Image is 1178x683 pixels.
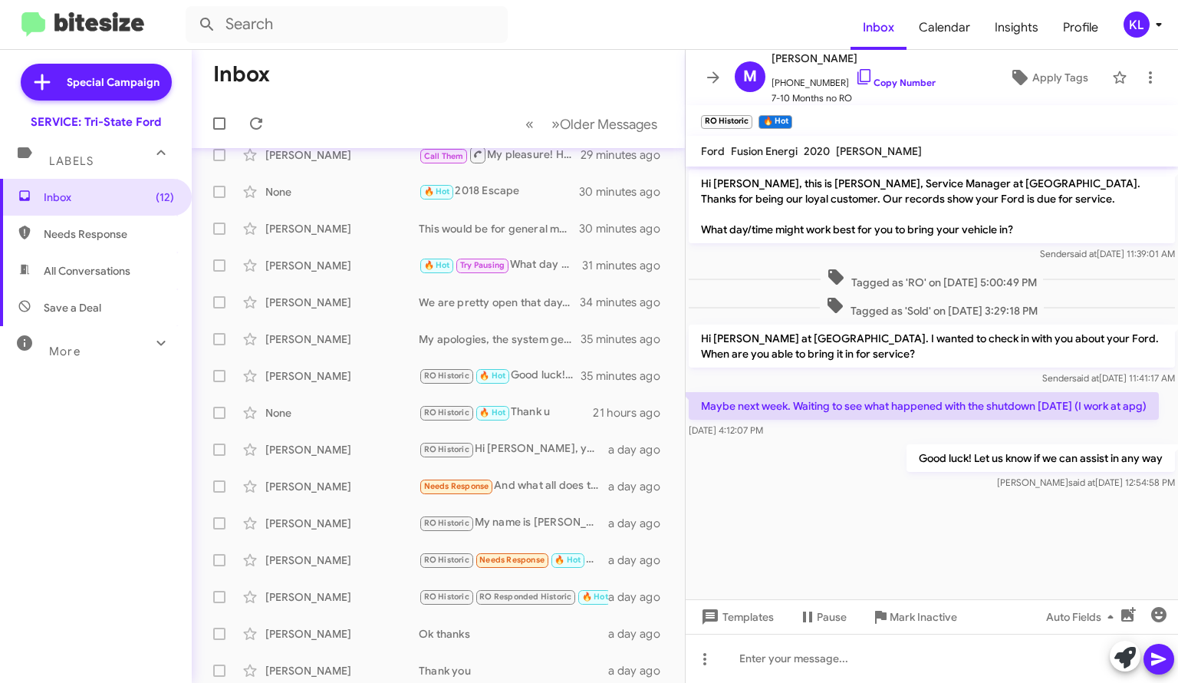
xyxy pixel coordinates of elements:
button: Apply Tags [992,64,1104,91]
span: RO Historic [424,371,469,381]
span: Tagged as 'Sold' on [DATE] 3:29:18 PM [820,296,1044,318]
span: said at [1070,248,1097,259]
button: Next [542,108,666,140]
span: 🔥 Hot [424,260,450,270]
span: [PERSON_NAME] [836,144,922,158]
span: Tagged as 'RO' on [DATE] 5:00:49 PM [821,268,1043,290]
span: » [551,114,560,134]
div: [PERSON_NAME] [265,663,419,678]
a: Calendar [907,5,982,50]
span: [PERSON_NAME] [DATE] 12:54:58 PM [997,477,1175,488]
span: RO Historic [424,518,469,528]
span: [PHONE_NUMBER] [772,68,936,91]
div: SERVICE: Tri-State Ford [31,114,161,130]
div: 35 minutes ago [581,368,673,384]
span: 🔥 Hot [582,592,608,602]
div: a day ago [608,589,673,605]
div: 34 minutes ago [581,295,673,310]
div: None [265,184,419,200]
span: RO Historic [424,444,469,454]
span: Needs Response [424,481,489,491]
p: Hi [PERSON_NAME] at [GEOGRAPHIC_DATA]. I wanted to check in with you about your Ford. When are yo... [689,325,1175,368]
div: 31 minutes ago [582,258,673,273]
span: Older Messages [560,116,657,133]
div: [PERSON_NAME] [265,368,419,384]
span: RO Historic [424,592,469,602]
span: 🔥 Hot [479,371,505,381]
button: Mark Inactive [859,603,969,631]
h1: Inbox [213,62,270,87]
span: Sender [DATE] 11:41:17 AM [1042,372,1175,384]
div: a day ago [608,663,673,678]
div: a day ago [608,516,673,531]
span: Pause [817,603,847,631]
div: This would be for general maintenance, Oil change and multipoint inspection [419,221,581,236]
span: said at [1072,372,1099,384]
div: None [265,405,419,421]
div: 29 minutes ago [581,147,673,163]
div: Can only bring in [DATE]. Need oil change and there a few recalls that need to be addresed [419,551,608,569]
span: Apply Tags [1032,64,1088,91]
span: Inbox [44,190,174,205]
span: RO Historic [424,407,469,417]
a: Special Campaign [21,64,172,101]
span: « [525,114,534,134]
div: a day ago [608,442,673,457]
span: Sender [DATE] 11:39:01 AM [1040,248,1175,259]
span: 🔥 Hot [554,555,581,565]
p: Maybe next week. Waiting to see what happened with the shutdown [DATE] (I work at apg) [689,392,1159,420]
div: 30 minutes ago [581,184,673,200]
a: Insights [982,5,1051,50]
div: [PERSON_NAME] [265,442,419,457]
span: RO Historic [424,555,469,565]
div: a day ago [608,626,673,642]
div: KL [1124,12,1150,38]
a: Profile [1051,5,1111,50]
div: Good luck! Let us know if we can assist in any way [419,367,581,384]
div: 21 hours ago [593,405,673,421]
span: Try Pausing [460,260,505,270]
span: Call Them [424,151,464,161]
span: Templates [698,603,774,631]
small: 🔥 Hot [758,115,791,129]
button: Previous [516,108,543,140]
div: [PERSON_NAME] [265,516,419,531]
a: Inbox [851,5,907,50]
span: 🔥 Hot [424,186,450,196]
small: RO Historic [701,115,752,129]
div: And what all does the service include [419,477,608,495]
p: Good luck! Let us know if we can assist in any way [907,444,1175,472]
nav: Page navigation example [517,108,666,140]
span: M [743,64,757,89]
div: My pleasure! Have a great day [419,145,581,164]
a: Copy Number [855,77,936,88]
button: Templates [686,603,786,631]
div: Thank you! [419,588,608,605]
span: Special Campaign [67,74,160,90]
div: 30 minutes ago [581,221,673,236]
div: a day ago [608,553,673,568]
div: a day ago [608,479,673,494]
span: More [49,345,81,358]
p: Hi [PERSON_NAME], this is [PERSON_NAME], Service Manager at [GEOGRAPHIC_DATA]. Thanks for being o... [689,170,1175,243]
span: [PERSON_NAME] [772,49,936,68]
div: What day would work best to drop off the vehicle? [419,256,582,274]
span: Mark Inactive [890,603,957,631]
span: Needs Response [479,555,545,565]
button: Pause [786,603,859,631]
span: RO Responded Historic [479,592,571,602]
div: We are pretty open that day, would you prefer to wait or drop off? [419,295,581,310]
div: Hi [PERSON_NAME], yes we wanted to touch base to let you know we can schedule these recall remedi... [419,440,608,458]
div: [PERSON_NAME] [265,295,419,310]
div: My apologies, the system generates messages every 5-6 months. Please disregard [419,332,581,347]
span: 7-10 Months no RO [772,91,936,106]
span: Fusion Energi [731,144,798,158]
span: Labels [49,154,94,168]
div: 35 minutes ago [581,332,673,347]
div: My name is [PERSON_NAME] just let me know when youre redy scheduel I can set that for you. [419,514,608,532]
span: 🔥 Hot [479,407,505,417]
button: Auto Fields [1034,603,1132,631]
